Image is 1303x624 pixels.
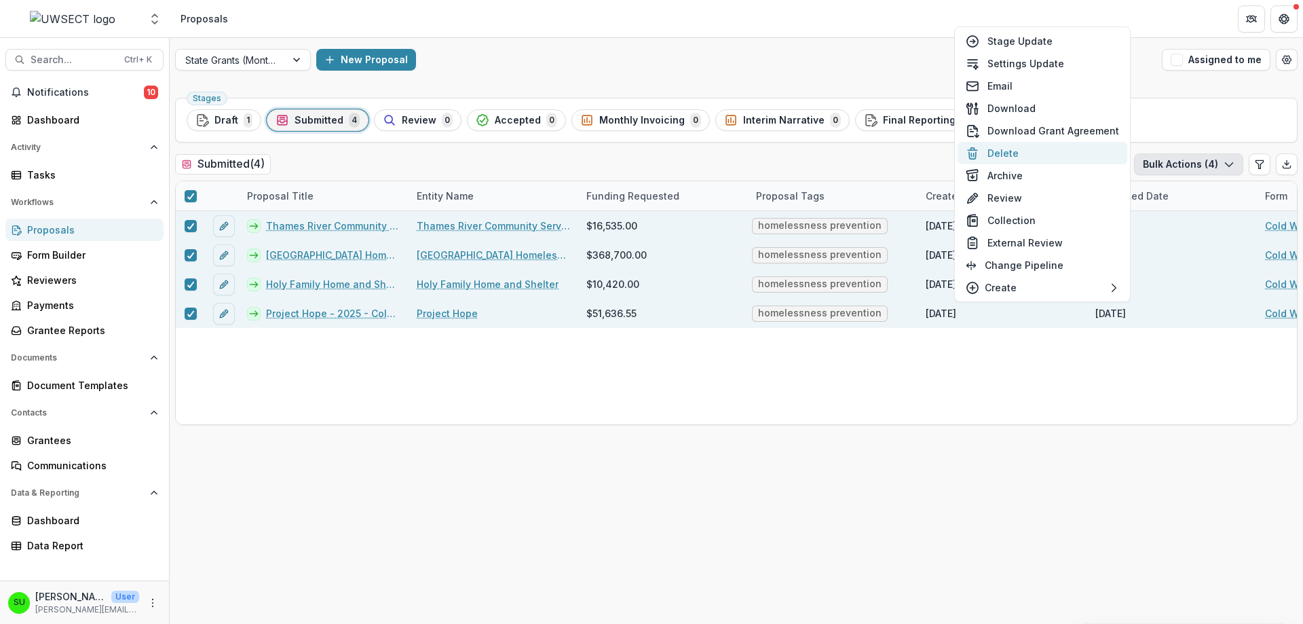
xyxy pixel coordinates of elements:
span: Accepted [495,115,541,126]
button: Monthly Invoicing0 [571,109,710,131]
button: More [145,595,161,611]
button: edit [213,244,235,266]
a: Holy Family Home and Shelter - 2025 - Cold Weather 2025: #26DOHCAN000000DA [266,277,400,291]
div: Submitted Date [1087,181,1257,210]
div: Form Builder [27,248,153,262]
div: Funding Requested [578,189,687,203]
button: Final Reporting0 [855,109,981,131]
a: Project Hope [417,306,478,320]
span: Stages [193,94,221,103]
div: Form [1257,189,1296,203]
a: [GEOGRAPHIC_DATA] Homeless Hospitality Center - 2025 - Cold Weather 2025: #26DOHCAN000000DA [266,248,400,262]
p: User [111,591,139,603]
a: Dashboard [5,109,164,131]
div: Payments [27,298,153,312]
span: 0 [546,113,557,128]
button: Open table manager [1276,49,1298,71]
div: Entity Name [409,189,482,203]
a: Data Report [5,534,164,557]
div: Entity Name [409,181,578,210]
a: Thames River Community Service, Inc. [417,219,570,233]
img: UWSECT logo [30,11,115,27]
div: Proposal Tags [748,181,918,210]
a: Grantees [5,429,164,452]
button: edit [213,303,235,325]
div: Funding Requested [578,181,748,210]
span: 10 [144,86,158,99]
button: Notifications10 [5,81,164,103]
button: Open Data & Reporting [5,482,164,504]
button: Review0 [374,109,461,131]
div: Communications [27,458,153,473]
a: Document Templates [5,374,164,397]
div: Scott Umbel [14,598,25,607]
button: Bulk Actions (4) [1134,153,1243,175]
span: Monthly Invoicing [599,115,685,126]
button: Open Activity [5,136,164,158]
div: Ctrl + K [121,52,155,67]
div: Proposal Tags [748,189,833,203]
span: Draft [214,115,238,126]
a: Thames River Community Service, Inc. - 2025 - Cold Weather 2025: #26DOHCAN000000DA [266,219,400,233]
span: Interim Narrative [743,115,825,126]
div: Grantees [27,433,153,447]
span: Submitted [295,115,343,126]
span: $51,636.55 [586,306,637,320]
button: Edit table settings [1249,153,1270,175]
span: 0 [690,113,701,128]
button: Open Documents [5,347,164,369]
div: Dashboard [27,113,153,127]
span: $10,420.00 [586,277,639,291]
button: Draft1 [187,109,261,131]
a: Communications [5,454,164,477]
div: Created [918,181,1087,210]
span: Notifications [27,87,144,98]
div: Dashboard [27,513,153,528]
button: Search... [5,49,164,71]
span: Data & Reporting [11,488,145,498]
div: [DATE] [926,248,956,262]
div: Created [918,189,972,203]
a: Grantee Reports [5,319,164,342]
span: $16,535.00 [586,219,637,233]
a: [GEOGRAPHIC_DATA] Homeless Hospitality Center [417,248,570,262]
a: Payments [5,294,164,316]
button: Open Workflows [5,191,164,213]
p: [PERSON_NAME] [35,589,106,604]
button: Interim Narrative0 [715,109,850,131]
a: Holy Family Home and Shelter [417,277,559,291]
button: Partners [1238,5,1265,33]
h2: Submitted ( 4 ) [175,154,271,174]
button: edit [213,274,235,295]
span: 1 [244,113,252,128]
a: Form Builder [5,244,164,266]
button: New Proposal [316,49,416,71]
span: Workflows [11,198,145,207]
div: [DATE] [1095,306,1126,320]
button: Get Help [1270,5,1298,33]
a: Tasks [5,164,164,186]
button: Open entity switcher [145,5,164,33]
span: Documents [11,353,145,363]
a: Proposals [5,219,164,241]
nav: breadcrumb [175,9,233,29]
span: Final Reporting [883,115,956,126]
a: Project Hope - 2025 - Cold Weather 2025: #26DOHCAN000000DA [266,306,400,320]
button: Accepted0 [467,109,566,131]
button: Assigned to me [1162,49,1270,71]
span: 0 [830,113,841,128]
div: [DATE] [926,277,956,291]
a: Reviewers [5,269,164,291]
button: Open Contacts [5,402,164,424]
div: Submitted Date [1087,189,1177,203]
div: Proposals [181,12,228,26]
span: Search... [31,54,116,66]
span: $368,700.00 [586,248,647,262]
span: Review [402,115,436,126]
span: 4 [349,113,360,128]
span: Contacts [11,408,145,418]
button: Submitted4 [267,109,369,131]
div: Data Report [27,538,153,553]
